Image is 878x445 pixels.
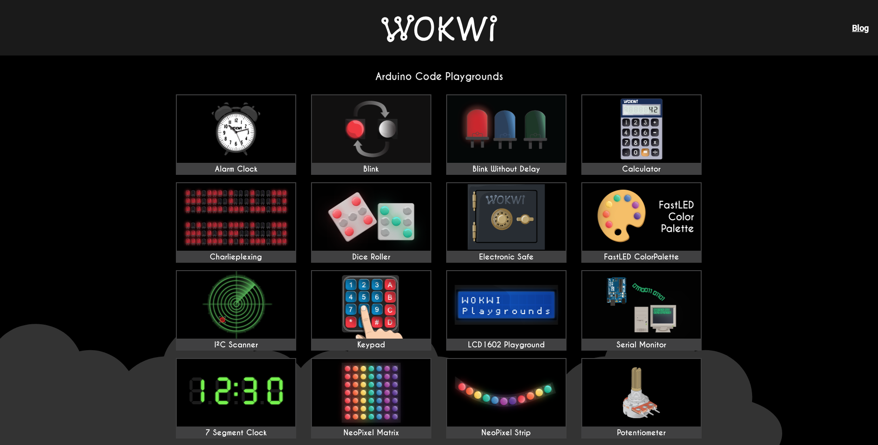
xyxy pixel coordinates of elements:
[447,165,566,174] div: Blink Without Delay
[447,271,566,339] img: LCD1602 Playground
[446,358,567,439] a: NeoPixel Strip
[447,183,566,251] img: Electronic Safe
[177,253,295,262] div: Charlieplexing
[312,183,430,251] img: Dice Roller
[381,15,497,42] img: Wokwi
[582,428,701,438] div: Potentiometer
[447,359,566,426] img: NeoPixel Strip
[446,270,567,351] a: LCD1602 Playground
[311,358,431,439] a: NeoPixel Matrix
[312,95,430,163] img: Blink
[447,340,566,350] div: LCD1602 Playground
[582,253,701,262] div: FastLED ColorPalette
[176,182,296,263] a: Charlieplexing
[582,95,701,163] img: Calculator
[177,183,295,251] img: Charlieplexing
[582,359,701,426] img: Potentiometer
[177,359,295,426] img: 7 Segment Clock
[177,165,295,174] div: Alarm Clock
[447,428,566,438] div: NeoPixel Strip
[311,94,431,175] a: Blink
[312,271,430,339] img: Keypad
[311,182,431,263] a: Dice Roller
[581,182,702,263] a: FastLED ColorPalette
[177,271,295,339] img: I²C Scanner
[176,270,296,351] a: I²C Scanner
[311,270,431,351] a: Keypad
[176,358,296,439] a: 7 Segment Clock
[582,165,701,174] div: Calculator
[582,340,701,350] div: Serial Monitor
[581,270,702,351] a: Serial Monitor
[581,358,702,439] a: Potentiometer
[447,253,566,262] div: Electronic Safe
[446,182,567,263] a: Electronic Safe
[177,428,295,438] div: 7 Segment Clock
[312,359,430,426] img: NeoPixel Matrix
[447,95,566,163] img: Blink Without Delay
[582,183,701,251] img: FastLED ColorPalette
[581,94,702,175] a: Calculator
[312,428,430,438] div: NeoPixel Matrix
[177,340,295,350] div: I²C Scanner
[312,165,430,174] div: Blink
[312,340,430,350] div: Keypad
[852,23,869,33] a: Blog
[446,94,567,175] a: Blink Without Delay
[582,271,701,339] img: Serial Monitor
[312,253,430,262] div: Dice Roller
[176,94,296,175] a: Alarm Clock
[177,95,295,163] img: Alarm Clock
[168,70,710,83] h2: Arduino Code Playgrounds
